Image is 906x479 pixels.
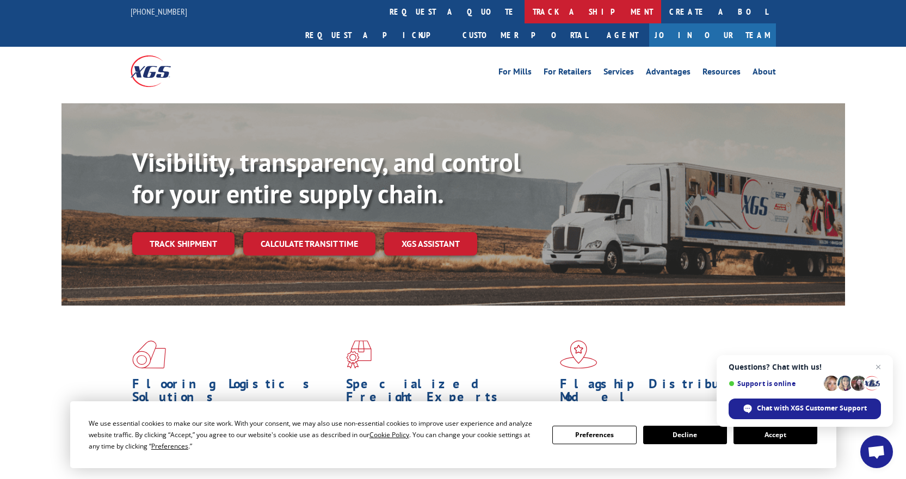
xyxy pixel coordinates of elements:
h1: Flagship Distribution Model [560,377,766,409]
a: About [753,67,776,79]
img: xgs-icon-focused-on-flooring-red [346,340,372,369]
div: We use essential cookies to make our site work. With your consent, we may also use non-essential ... [89,418,539,452]
a: Services [603,67,634,79]
a: XGS ASSISTANT [384,232,477,256]
div: Chat with XGS Customer Support [729,399,881,419]
span: Preferences [151,441,188,451]
img: xgs-icon-total-supply-chain-intelligence-red [132,340,166,369]
a: Request a pickup [297,23,454,47]
span: Questions? Chat with us! [729,363,881,371]
div: Cookie Consent Prompt [70,401,836,468]
a: Join Our Team [649,23,776,47]
a: Customer Portal [454,23,596,47]
a: Calculate transit time [243,232,375,256]
a: Resources [702,67,741,79]
a: Advantages [646,67,691,79]
a: Track shipment [132,232,235,255]
h1: Specialized Freight Experts [346,377,552,409]
img: xgs-icon-flagship-distribution-model-red [560,340,597,369]
h1: Flooring Logistics Solutions [132,377,338,409]
a: [PHONE_NUMBER] [131,6,187,17]
div: Open chat [860,436,893,468]
a: For Mills [498,67,532,79]
a: Learn More > [132,458,268,470]
button: Decline [643,426,727,444]
span: Support is online [729,380,820,388]
span: Cookie Policy [369,430,409,439]
a: Agent [596,23,649,47]
button: Accept [734,426,817,444]
span: Chat with XGS Customer Support [757,403,867,413]
a: Learn More > [346,458,482,470]
b: Visibility, transparency, and control for your entire supply chain. [132,145,521,210]
button: Preferences [552,426,636,444]
a: For Retailers [544,67,591,79]
span: Close chat [872,360,885,374]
